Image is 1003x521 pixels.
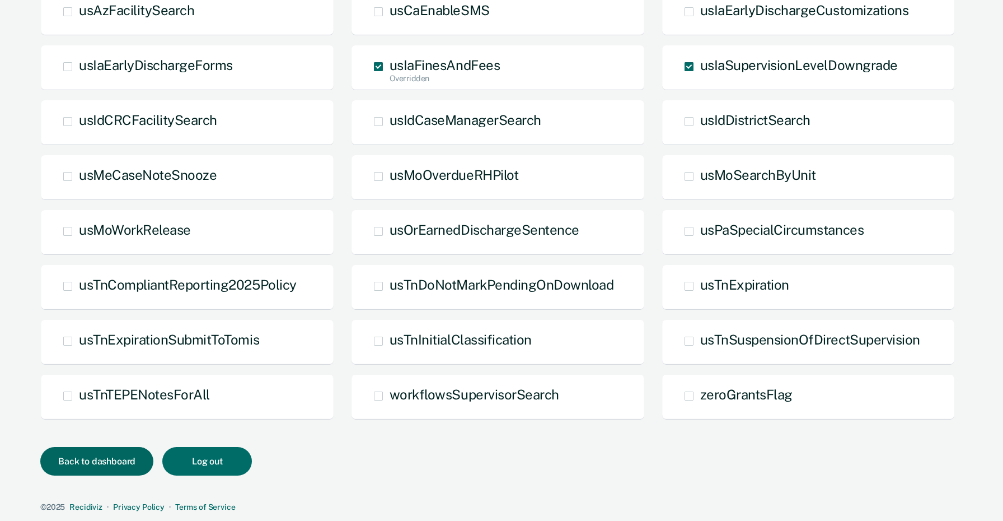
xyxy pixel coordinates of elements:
span: usIaEarlyDischargeCustomizations [700,2,909,18]
span: usMeCaseNoteSnooze [79,167,217,183]
span: usCaEnableSMS [390,2,490,18]
span: © 2025 [40,503,65,511]
span: usMoSearchByUnit [700,167,816,183]
span: usOrEarnedDischargeSentence [390,222,579,238]
span: usIdCaseManagerSearch [390,112,541,128]
span: zeroGrantsFlag [700,387,793,402]
span: usMoOverdueRHPilot [390,167,518,183]
span: usTnTEPENotesForAll [79,387,210,402]
span: usTnSuspensionOfDirectSupervision [700,332,920,347]
span: workflowsSupervisorSearch [390,387,559,402]
a: Recidiviz [69,503,102,511]
span: usTnCompliantReporting2025Policy [79,277,297,292]
button: Back to dashboard [40,447,153,476]
span: usPaSpecialCircumstances [700,222,864,238]
span: usIdDistrictSearch [700,112,810,128]
div: · · [40,503,958,512]
span: usTnExpiration [700,277,789,292]
span: usTnDoNotMarkPendingOnDownload [390,277,614,292]
span: usIaSupervisionLevelDowngrade [700,57,898,73]
span: usMoWorkRelease [79,222,191,238]
button: Log out [162,447,252,476]
span: usAzFacilitySearch [79,2,194,18]
span: usIaEarlyDischargeForms [79,57,233,73]
a: Back to dashboard [40,457,162,466]
a: Terms of Service [175,503,236,511]
span: usTnExpirationSubmitToTomis [79,332,259,347]
span: usTnInitialClassification [390,332,532,347]
a: Privacy Policy [113,503,165,511]
span: usIdCRCFacilitySearch [79,112,217,128]
span: usIaFinesAndFees [390,57,500,73]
